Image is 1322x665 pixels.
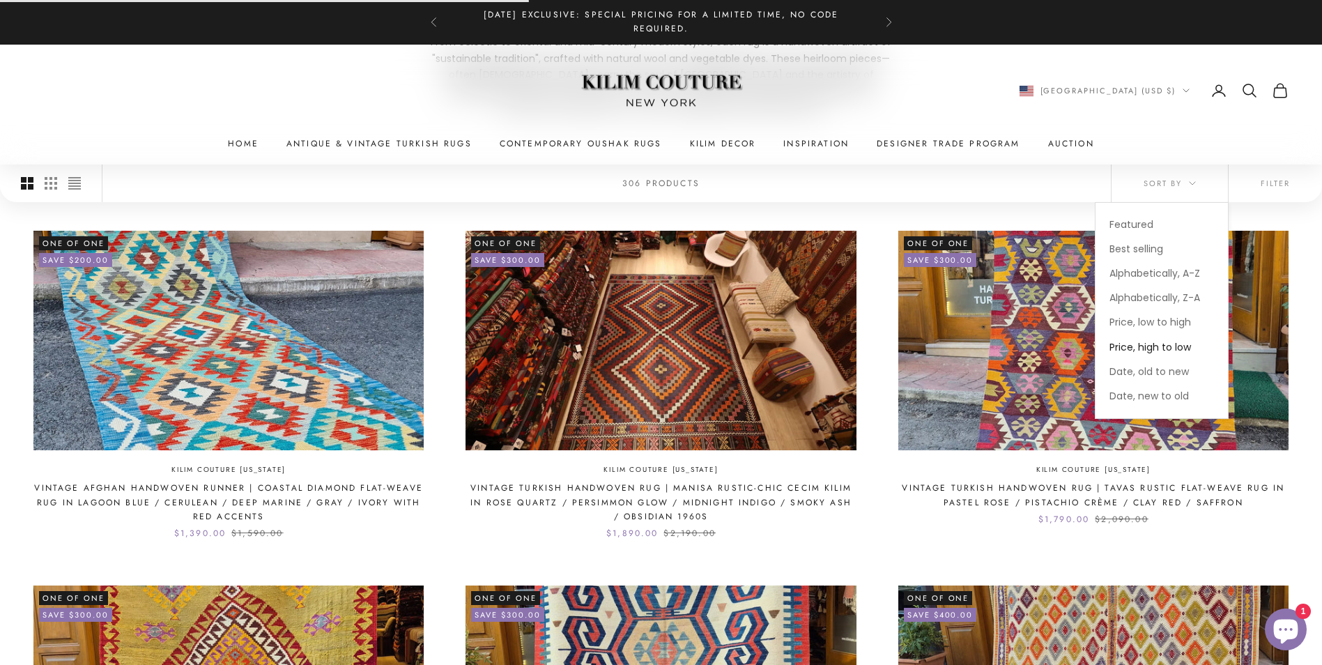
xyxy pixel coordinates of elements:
[1048,137,1094,151] a: Auction
[690,137,756,151] summary: Kilim Decor
[1020,82,1289,99] nav: Secondary navigation
[500,137,662,151] a: Contemporary Oushak Rugs
[39,253,112,267] on-sale-badge: Save $200.00
[471,236,540,250] span: One of One
[33,137,1289,151] nav: Primary navigation
[783,137,849,151] a: Inspiration
[606,526,658,540] sale-price: $1,890.00
[1109,389,1189,403] span: Date, new to old
[286,137,472,151] a: Antique & Vintage Turkish Rugs
[1109,266,1200,280] span: Alphabetically, A-Z
[1038,512,1089,526] sale-price: $1,790.00
[604,464,718,476] a: Kilim Couture [US_STATE]
[877,137,1020,151] a: Designer Trade Program
[1229,165,1322,202] button: Filter
[228,137,259,151] a: Home
[904,591,973,605] span: One of One
[1109,242,1163,256] span: Best selling
[1040,84,1176,97] span: [GEOGRAPHIC_DATA] (USD $)
[466,8,856,36] p: [DATE] Exclusive: Special Pricing for a Limited Time, No Code Required.
[1109,316,1191,330] span: Price, low to high
[1112,165,1228,202] button: Sort by
[231,526,283,540] compare-at-price: $1,590.00
[904,236,973,250] span: One of One
[471,591,540,605] span: One of One
[574,58,748,124] img: Logo of Kilim Couture New York
[663,526,715,540] compare-at-price: $2,190.00
[1144,177,1196,190] span: Sort by
[898,481,1289,510] a: Vintage Turkish Handwoven Rug | Tavas Rustic Flat-Weave Rug in Pastel Rose / Pistachio Crème / Cl...
[39,591,108,605] span: One of One
[1109,217,1153,231] span: Featured
[39,236,108,250] span: One of One
[171,464,286,476] a: Kilim Couture [US_STATE]
[33,481,424,523] a: Vintage Afghan Handwoven Runner | Coastal Diamond Flat-Weave Rug in Lagoon Blue / Cerulean / Deep...
[1020,84,1190,97] button: Change country or currency
[1036,464,1151,476] a: Kilim Couture [US_STATE]
[174,526,226,540] sale-price: $1,390.00
[21,165,33,202] button: Switch to larger product images
[466,481,856,523] a: Vintage Turkish Handwoven Rug | Manisa Rustic-Chic Cecim Kilim in Rose Quartz / Persimmon Glow / ...
[904,608,977,622] on-sale-badge: Save $400.00
[45,165,57,202] button: Switch to smaller product images
[471,608,544,622] on-sale-badge: Save $300.00
[68,165,81,202] button: Switch to compact product images
[904,253,977,267] on-sale-badge: Save $300.00
[471,253,544,267] on-sale-badge: Save $300.00
[1020,86,1033,96] img: United States
[1095,512,1148,526] compare-at-price: $2,090.00
[1109,340,1191,354] span: Price, high to low
[1109,291,1200,305] span: Alphabetically, Z-A
[1261,609,1311,654] inbox-online-store-chat: Shopify online store chat
[622,176,700,190] p: 306 products
[39,608,112,622] on-sale-badge: Save $300.00
[1109,365,1189,379] span: Date, old to new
